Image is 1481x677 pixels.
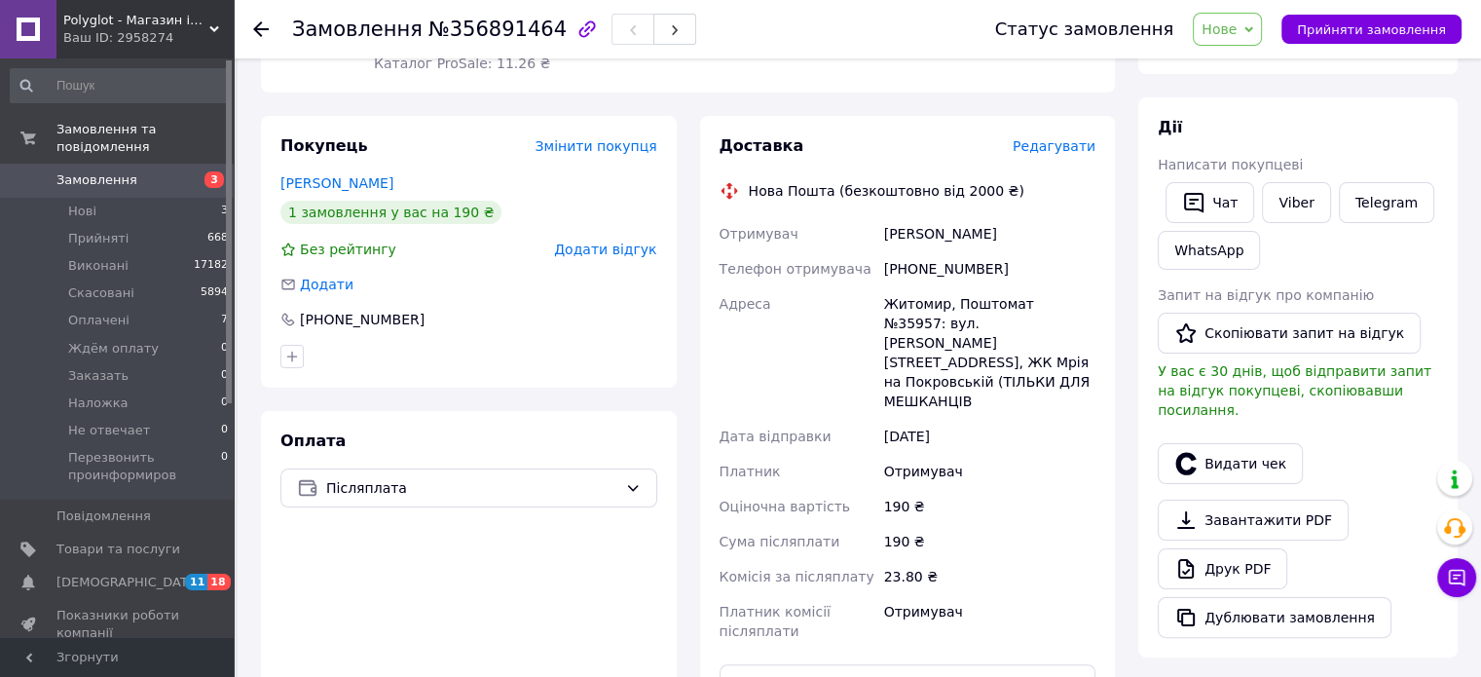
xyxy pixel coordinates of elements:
[292,18,423,41] span: Замовлення
[56,121,234,156] span: Замовлення та повідомлення
[880,216,1099,251] div: [PERSON_NAME]
[880,594,1099,649] div: Отримувач
[201,284,228,302] span: 5894
[221,203,228,220] span: 3
[536,138,657,154] span: Змінити покупця
[880,286,1099,419] div: Житомир, Поштомат №35957: вул. [PERSON_NAME][STREET_ADDRESS], ЖК Мрія на Покровській (ТІЛЬКИ ДЛЯ ...
[10,68,230,103] input: Пошук
[554,242,656,257] span: Додати відгук
[428,18,567,41] span: №356891464
[1158,157,1303,172] span: Написати покупцеві
[68,395,129,412] span: Наложка
[720,261,871,277] span: Телефон отримувача
[1297,22,1446,37] span: Прийняти замовлення
[68,367,129,385] span: Заказать
[720,296,771,312] span: Адреса
[880,419,1099,454] div: [DATE]
[374,56,550,71] span: Каталог ProSale: 11.26 ₴
[720,429,832,444] span: Дата відправки
[1158,500,1349,541] a: Завантажити PDF
[1158,597,1391,638] button: Дублювати замовлення
[1158,118,1182,136] span: Дії
[56,574,201,591] span: [DEMOGRAPHIC_DATA]
[221,340,228,357] span: 0
[221,449,228,484] span: 0
[253,19,269,39] div: Повернутися назад
[1202,21,1237,37] span: Нове
[298,310,426,329] div: [PHONE_NUMBER]
[880,454,1099,489] div: Отримувач
[56,508,151,525] span: Повідомлення
[720,534,840,549] span: Сума післяплати
[63,12,209,29] span: Polyglot - Магазин іноземної літератури
[68,422,150,439] span: Не отвечает
[63,29,234,47] div: Ваш ID: 2958274
[280,175,393,191] a: [PERSON_NAME]
[880,524,1099,559] div: 190 ₴
[68,340,159,357] span: Ждём оплату
[1166,182,1254,223] button: Чат
[56,541,180,558] span: Товари та послуги
[56,607,180,642] span: Показники роботи компанії
[221,367,228,385] span: 0
[221,312,228,329] span: 7
[221,422,228,439] span: 0
[207,574,230,590] span: 18
[300,277,353,292] span: Додати
[68,230,129,247] span: Прийняті
[720,604,831,639] span: Платник комісії післяплати
[280,432,346,450] span: Оплата
[221,395,228,412] span: 0
[68,449,221,484] span: Перезвонить проинформиров
[68,203,96,220] span: Нові
[1339,182,1434,223] a: Telegram
[880,559,1099,594] div: 23.80 ₴
[720,499,850,514] span: Оціночна вартість
[1013,138,1095,154] span: Редагувати
[280,136,368,155] span: Покупець
[1158,231,1260,270] a: WhatsApp
[1437,558,1476,597] button: Чат з покупцем
[995,19,1174,39] div: Статус замовлення
[326,477,617,499] span: Післяплата
[1262,182,1330,223] a: Viber
[1158,287,1374,303] span: Запит на відгук про компанію
[204,171,224,188] span: 3
[1158,548,1287,589] a: Друк PDF
[880,251,1099,286] div: [PHONE_NUMBER]
[1158,313,1421,354] button: Скопіювати запит на відгук
[720,136,804,155] span: Доставка
[185,574,207,590] span: 11
[207,230,228,247] span: 668
[720,569,874,584] span: Комісія за післяплату
[280,201,501,224] div: 1 замовлення у вас на 190 ₴
[744,181,1029,201] div: Нова Пошта (безкоштовно від 2000 ₴)
[56,171,137,189] span: Замовлення
[880,489,1099,524] div: 190 ₴
[68,257,129,275] span: Виконані
[68,312,130,329] span: Оплачені
[1158,363,1431,418] span: У вас є 30 днів, щоб відправити запит на відгук покупцеві, скопіювавши посилання.
[1281,15,1462,44] button: Прийняти замовлення
[68,284,134,302] span: Скасовані
[720,226,798,242] span: Отримувач
[1158,443,1303,484] button: Видати чек
[720,464,781,479] span: Платник
[300,242,396,257] span: Без рейтингу
[194,257,228,275] span: 17182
